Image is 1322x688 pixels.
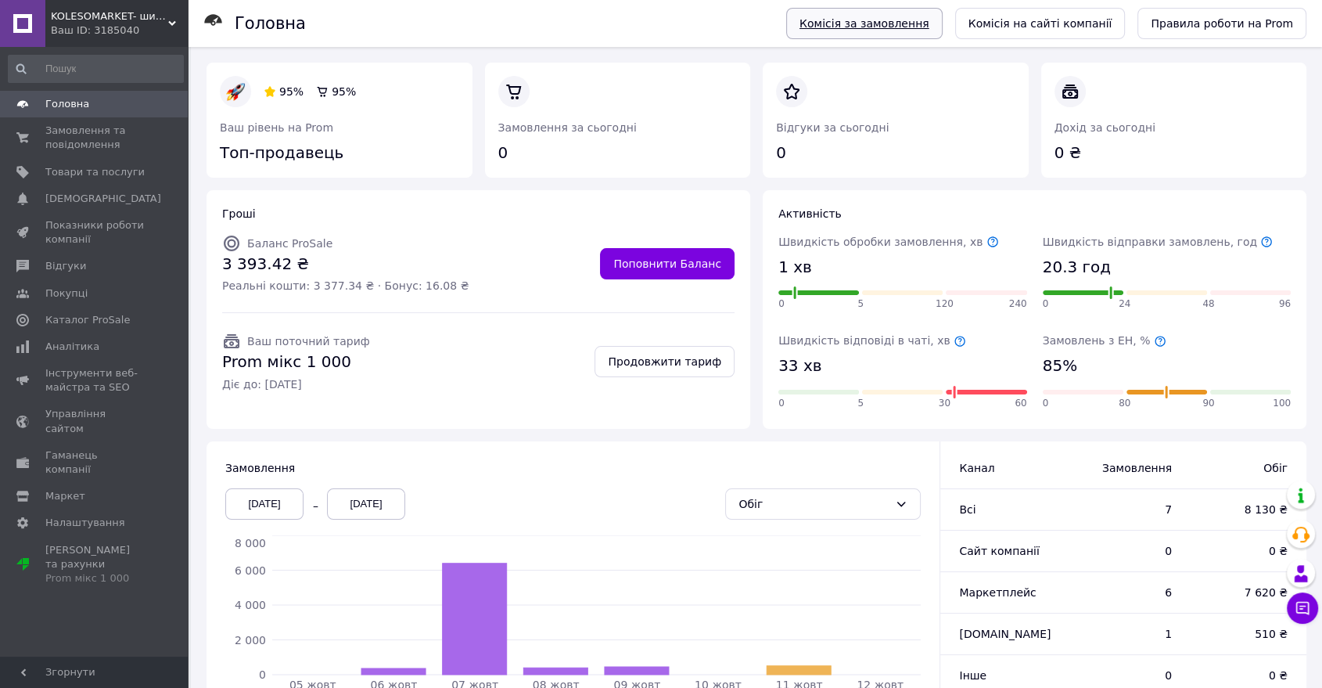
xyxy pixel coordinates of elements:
[235,633,266,646] tspan: 2 000
[1043,236,1274,248] span: Швидкість відправки замовлень, год
[45,165,145,179] span: Товари та послуги
[332,85,356,98] span: 95%
[222,278,469,294] span: Реальні кошти: 3 377.34 ₴ · Бонус: 16.08 ₴
[235,564,266,576] tspan: 6 000
[51,9,168,23] span: KOLESOMARKET- шини та камери для будь-якого виду транспорту
[600,248,735,279] a: Поповнити Баланс
[247,335,370,348] span: Ваш поточний тариф
[45,124,145,152] span: Замовлення та повідомлення
[1043,297,1049,311] span: 0
[1081,585,1172,600] span: 6
[786,8,943,39] a: Комісія за замовлення
[857,397,864,410] span: 5
[45,340,99,354] span: Аналітика
[1203,460,1288,476] span: Обіг
[1119,397,1130,410] span: 80
[955,8,1126,39] a: Комісія на сайті компанії
[1043,334,1166,347] span: Замовлень з ЕН, %
[45,448,145,477] span: Гаманець компанії
[45,313,130,327] span: Каталог ProSale
[1081,460,1172,476] span: Замовлення
[225,488,304,520] div: [DATE]
[1119,297,1130,311] span: 24
[1015,397,1026,410] span: 60
[235,14,306,33] h1: Головна
[1279,297,1291,311] span: 96
[51,23,188,38] div: Ваш ID: 3185040
[1202,397,1214,410] span: 90
[45,286,88,301] span: Покупці
[959,586,1036,599] span: Маркетплейс
[778,334,966,347] span: Швидкість відповіді в чаті, хв
[778,397,785,410] span: 0
[1081,543,1172,559] span: 0
[8,55,184,83] input: Пошук
[1202,297,1214,311] span: 48
[235,599,266,611] tspan: 4 000
[778,297,785,311] span: 0
[259,668,266,681] tspan: 0
[1081,668,1172,683] span: 0
[222,207,256,220] span: Гроші
[1043,355,1077,377] span: 85%
[778,355,821,377] span: 33 хв
[778,207,842,220] span: Активність
[1203,543,1288,559] span: 0 ₴
[45,516,125,530] span: Налаштування
[45,192,161,206] span: [DEMOGRAPHIC_DATA]
[1043,397,1049,410] span: 0
[959,669,986,682] span: Інше
[1203,668,1288,683] span: 0 ₴
[247,237,332,250] span: Баланс ProSale
[939,397,950,410] span: 30
[235,537,266,549] tspan: 8 000
[857,297,864,311] span: 5
[45,97,89,111] span: Головна
[45,489,85,503] span: Маркет
[222,351,370,373] span: Prom мікс 1 000
[1203,626,1288,642] span: 510 ₴
[1203,502,1288,517] span: 8 130 ₴
[222,253,469,276] span: 3 393.42 ₴
[225,462,295,474] span: Замовлення
[45,571,145,585] div: Prom мікс 1 000
[738,495,889,513] div: Обіг
[327,488,405,520] div: [DATE]
[45,366,145,394] span: Інструменти веб-майстра та SEO
[222,376,370,392] span: Діє до: [DATE]
[1287,593,1318,624] button: Чат з покупцем
[959,503,975,516] span: Всi
[1137,8,1306,39] a: Правила роботи на Prom
[959,628,1051,640] span: [DOMAIN_NAME]
[959,545,1039,557] span: Сайт компанії
[1081,626,1172,642] span: 1
[1273,397,1291,410] span: 100
[45,218,145,247] span: Показники роботи компанії
[778,256,812,279] span: 1 хв
[959,462,994,474] span: Канал
[778,236,999,248] span: Швидкість обробки замовлення, хв
[45,543,145,586] span: [PERSON_NAME] та рахунки
[1081,502,1172,517] span: 7
[45,407,145,435] span: Управління сайтом
[1043,256,1111,279] span: 20.3 год
[45,259,86,273] span: Відгуки
[936,297,954,311] span: 120
[1203,585,1288,600] span: 7 620 ₴
[595,346,735,377] a: Продовжити тариф
[1009,297,1027,311] span: 240
[279,85,304,98] span: 95%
